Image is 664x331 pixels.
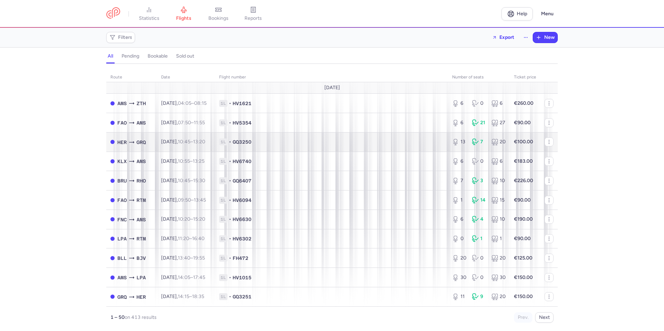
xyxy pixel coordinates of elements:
[117,274,127,281] span: AMS
[219,158,227,165] span: 1L
[178,139,205,145] span: –
[122,53,139,59] h4: pending
[229,197,231,204] span: •
[110,314,125,320] strong: 1 – 50
[472,197,486,204] div: 14
[233,197,251,204] span: HV6094
[178,216,205,222] span: –
[491,158,506,165] div: 6
[514,274,533,280] strong: €150.00
[236,6,271,22] a: reports
[106,72,157,83] th: route
[178,274,190,280] time: 14:05
[514,216,533,222] strong: €190.00
[178,197,206,203] span: –
[117,138,127,146] span: HER
[472,177,486,184] div: 3
[219,197,227,204] span: 1L
[193,139,205,145] time: 13:20
[136,254,146,262] span: BJV
[136,177,146,185] span: RHO
[132,6,166,22] a: statistics
[233,216,251,223] span: HV6630
[161,139,205,145] span: [DATE],
[514,294,533,299] strong: €150.00
[233,274,251,281] span: HV1015
[491,138,506,145] div: 20
[229,216,231,223] span: •
[233,255,248,262] span: FH472
[491,197,506,204] div: 15
[233,293,251,300] span: GQ3251
[161,120,205,126] span: [DATE],
[452,158,466,165] div: 6
[472,119,486,126] div: 21
[219,293,227,300] span: 1L
[139,15,159,22] span: statistics
[452,235,466,242] div: 0
[491,119,506,126] div: 27
[514,236,531,241] strong: €90.00
[161,178,205,184] span: [DATE],
[106,7,120,20] a: CitizenPlane red outlined logo
[161,255,205,261] span: [DATE],
[491,255,506,262] div: 20
[178,197,191,203] time: 09:50
[233,158,251,165] span: HV6740
[229,274,231,281] span: •
[178,120,205,126] span: –
[452,138,466,145] div: 13
[157,72,215,83] th: date
[193,216,205,222] time: 15:20
[117,196,127,204] span: FAO
[178,158,190,164] time: 10:55
[219,235,227,242] span: 1L
[233,138,251,145] span: GQ3250
[136,274,146,281] span: LPA
[219,216,227,223] span: 1L
[472,274,486,281] div: 0
[324,85,340,91] span: [DATE]
[452,216,466,223] div: 6
[452,255,466,262] div: 20
[233,119,251,126] span: HV5354
[219,255,227,262] span: 1L
[472,216,486,223] div: 4
[178,139,190,145] time: 10:45
[178,216,190,222] time: 10:20
[178,236,189,241] time: 11:20
[178,158,205,164] span: –
[178,100,207,106] span: –
[229,255,231,262] span: •
[176,53,194,59] h4: sold out
[514,255,532,261] strong: €125.00
[201,6,236,22] a: bookings
[117,158,127,165] span: KLX
[514,178,533,184] strong: €226.00
[192,294,204,299] time: 18:35
[208,15,229,22] span: bookings
[533,32,557,43] button: New
[472,255,486,262] div: 0
[178,178,205,184] span: –
[544,35,555,40] span: New
[514,120,531,126] strong: €90.00
[136,158,146,165] span: AMS
[136,216,146,223] span: AMS
[219,119,227,126] span: 1L
[194,120,205,126] time: 11:55
[136,293,146,301] span: HER
[161,100,207,106] span: [DATE],
[136,235,146,243] span: RTM
[136,100,146,107] span: ZTH
[448,72,510,83] th: number of seats
[117,254,127,262] span: BLL
[514,312,532,323] button: Prev.
[491,274,506,281] div: 30
[452,177,466,184] div: 7
[118,35,132,40] span: Filters
[229,293,231,300] span: •
[537,7,558,20] button: Menu
[229,100,231,107] span: •
[194,197,206,203] time: 13:45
